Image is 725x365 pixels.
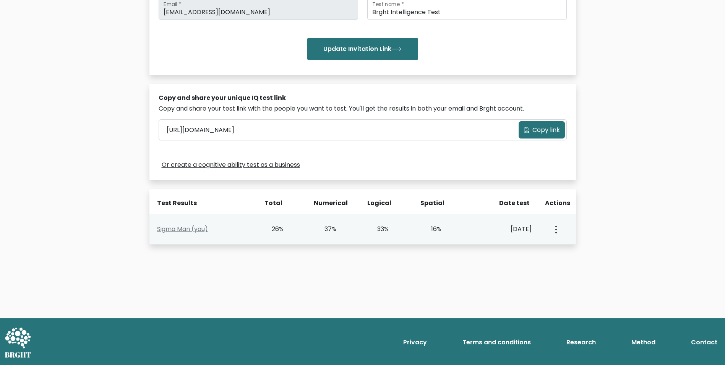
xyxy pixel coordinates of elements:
a: Contact [688,335,720,350]
a: Sigma Man (you) [157,225,208,233]
button: Update Invitation Link [307,38,418,60]
div: Numerical [314,199,336,208]
div: Test Results [157,199,251,208]
button: Copy link [519,121,565,139]
div: 37% [315,225,336,234]
div: Date test [474,199,536,208]
div: [DATE] [472,225,532,234]
div: 26% [262,225,284,234]
div: 33% [367,225,389,234]
div: Total [261,199,283,208]
div: Copy and share your test link with the people you want to test. You'll get the results in both yo... [159,104,567,113]
a: Research [563,335,599,350]
div: Copy and share your unique IQ test link [159,93,567,103]
a: Privacy [400,335,430,350]
div: 16% [420,225,441,234]
div: Actions [545,199,571,208]
a: Method [628,335,659,350]
span: Copy link [532,125,560,135]
a: Or create a cognitive ability test as a business [162,160,300,169]
div: Logical [367,199,389,208]
a: Terms and conditions [459,335,534,350]
div: Spatial [420,199,443,208]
